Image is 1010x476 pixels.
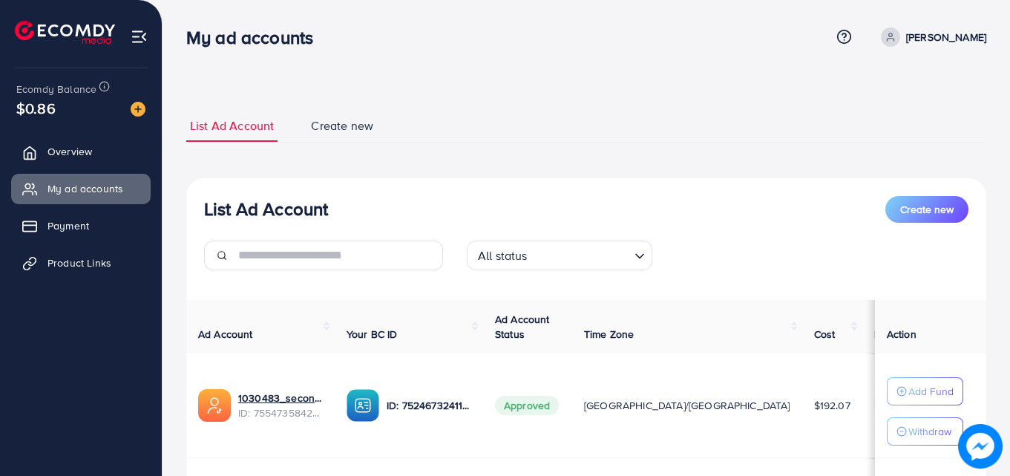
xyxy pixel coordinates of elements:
span: Ecomdy Balance [16,82,96,97]
img: image [958,424,1003,469]
a: Overview [11,137,151,166]
p: Add Fund [908,382,954,400]
a: Product Links [11,248,151,278]
span: Create new [900,202,954,217]
span: Your BC ID [347,327,398,342]
span: Create new [311,117,373,134]
span: Payment [47,218,89,233]
span: $192.07 [814,398,850,413]
span: Ad Account [198,327,253,342]
div: <span class='underline'>1030483_second ad account_1758974072967</span></br>7554735842162393106 [238,391,323,421]
div: Search for option [467,241,652,270]
button: Add Fund [887,377,963,405]
span: My ad accounts [47,181,123,196]
img: logo [15,21,115,44]
p: ID: 7524673241131335681 [387,397,471,414]
img: menu [131,28,148,45]
span: ID: 7554735842162393106 [238,405,323,420]
span: All status [475,245,531,267]
span: [GEOGRAPHIC_DATA]/[GEOGRAPHIC_DATA] [584,398,790,413]
span: Action [887,327,916,342]
h3: List Ad Account [204,198,328,220]
span: Time Zone [584,327,634,342]
p: Withdraw [908,423,951,440]
img: ic-ads-acc.e4c84228.svg [198,389,231,422]
h3: My ad accounts [186,27,325,48]
span: $0.86 [16,97,56,119]
input: Search for option [532,242,629,267]
span: List Ad Account [190,117,274,134]
button: Withdraw [887,417,963,446]
a: 1030483_second ad account_1758974072967 [238,391,323,405]
span: Cost [814,327,836,342]
a: Payment [11,211,151,241]
p: [PERSON_NAME] [906,28,986,46]
img: ic-ba-acc.ded83a64.svg [347,389,379,422]
span: Overview [47,144,92,159]
img: image [131,102,145,117]
a: My ad accounts [11,174,151,203]
span: Product Links [47,255,111,270]
a: [PERSON_NAME] [875,27,986,47]
button: Create new [885,196,968,223]
span: Ad Account Status [495,312,550,342]
span: Approved [495,396,559,415]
